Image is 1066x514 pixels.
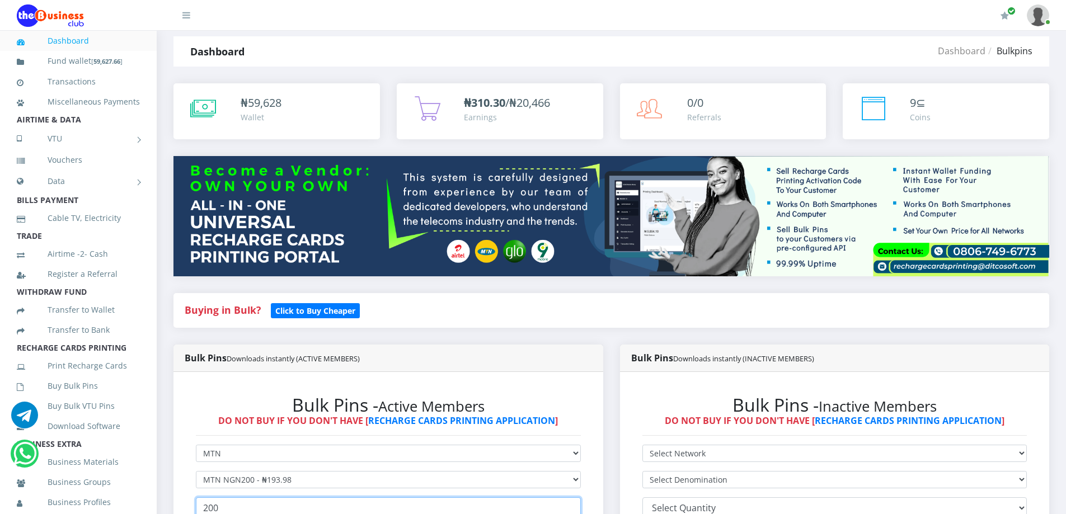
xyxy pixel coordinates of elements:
a: RECHARGE CARDS PRINTING APPLICATION [368,414,555,427]
small: Downloads instantly (INACTIVE MEMBERS) [673,353,814,364]
a: Fund wallet[59,627.66] [17,48,140,74]
i: Renew/Upgrade Subscription [1001,11,1009,20]
a: Print Recharge Cards [17,353,140,379]
small: Downloads instantly (ACTIVE MEMBERS) [227,353,360,364]
span: 59,628 [248,95,281,110]
small: Active Members [378,397,485,416]
span: 9 [910,95,916,110]
strong: DO NOT BUY IF YOU DON'T HAVE [ ] [665,414,1004,427]
div: Referrals [687,111,721,123]
img: User [1027,4,1049,26]
a: Vouchers [17,147,140,173]
div: ⊆ [910,95,931,111]
a: Dashboard [17,28,140,54]
a: Business Materials [17,449,140,475]
a: Chat for support [11,410,38,428]
a: Register a Referral [17,261,140,287]
small: [ ] [91,57,123,65]
a: Click to Buy Cheaper [271,303,360,317]
strong: DO NOT BUY IF YOU DON'T HAVE [ ] [218,414,558,427]
a: Transfer to Wallet [17,297,140,323]
a: Transfer to Bank [17,317,140,343]
strong: Dashboard [190,45,245,58]
div: ₦ [241,95,281,111]
a: ₦310.30/₦20,466 Earnings [397,83,603,139]
b: 59,627.66 [93,57,120,65]
a: RECHARGE CARDS PRINTING APPLICATION [815,414,1002,427]
b: ₦310.30 [464,95,505,110]
a: VTU [17,125,140,153]
div: Earnings [464,111,550,123]
div: Wallet [241,111,281,123]
a: Business Groups [17,469,140,495]
li: Bulkpins [985,44,1032,58]
a: Dashboard [938,45,985,57]
b: Click to Buy Cheaper [275,305,355,316]
div: Coins [910,111,931,123]
strong: Buying in Bulk? [185,303,261,317]
span: Renew/Upgrade Subscription [1007,7,1016,15]
a: Miscellaneous Payments [17,89,140,115]
a: ₦59,628 Wallet [173,83,380,139]
a: 0/0 Referrals [620,83,826,139]
a: Chat for support [13,449,36,467]
a: Buy Bulk Pins [17,373,140,399]
img: multitenant_rcp.png [173,156,1049,276]
h2: Bulk Pins - [196,394,581,416]
span: 0/0 [687,95,703,110]
a: Download Software [17,413,140,439]
a: Data [17,167,140,195]
a: Buy Bulk VTU Pins [17,393,140,419]
img: Logo [17,4,84,27]
a: Transactions [17,69,140,95]
a: Airtime -2- Cash [17,241,140,267]
strong: Bulk Pins [631,352,814,364]
span: /₦20,466 [464,95,550,110]
h2: Bulk Pins - [642,394,1027,416]
a: Cable TV, Electricity [17,205,140,231]
strong: Bulk Pins [185,352,360,364]
small: Inactive Members [819,397,937,416]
